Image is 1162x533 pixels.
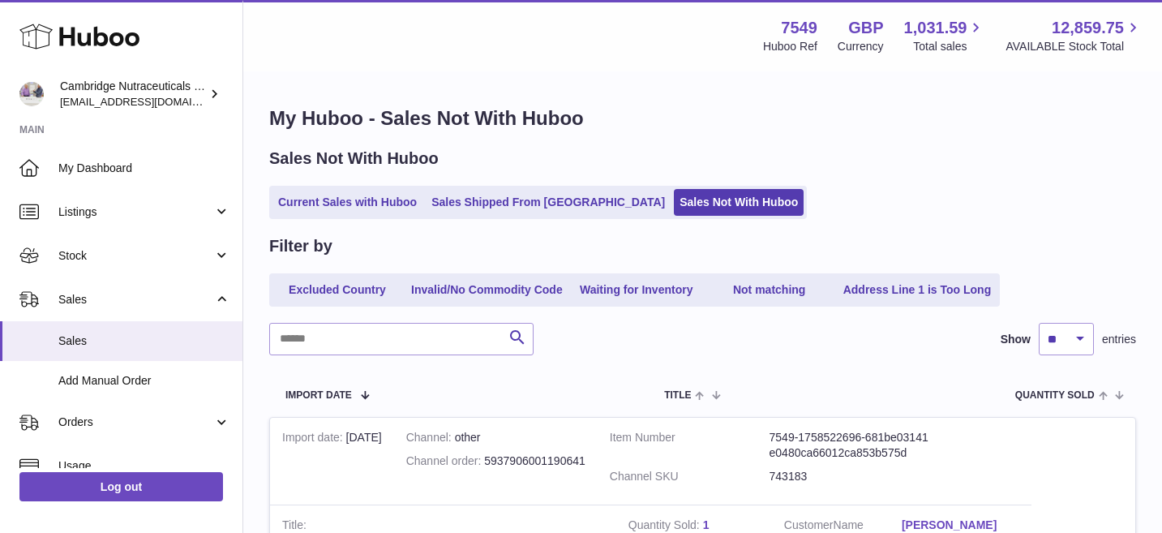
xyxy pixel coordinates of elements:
a: Address Line 1 is Too Long [838,277,997,303]
span: AVAILABLE Stock Total [1005,39,1143,54]
dt: Channel SKU [610,469,770,484]
span: Title [664,390,691,401]
div: Huboo Ref [763,39,817,54]
span: Stock [58,248,213,264]
strong: Channel [406,431,455,448]
a: 12,859.75 AVAILABLE Stock Total [1005,17,1143,54]
div: Cambridge Nutraceuticals Ltd [60,79,206,110]
dd: 743183 [770,469,929,484]
dt: Item Number [610,430,770,461]
span: Sales [58,292,213,307]
span: 1,031.59 [904,17,967,39]
span: My Dashboard [58,161,230,176]
span: Import date [285,390,352,401]
span: Usage [58,458,230,474]
a: Current Sales with Huboo [272,189,422,216]
h2: Sales Not With Huboo [269,148,439,170]
span: Orders [58,415,213,430]
strong: Import date [282,431,346,448]
img: qvc@camnutra.com [19,82,44,106]
span: Quantity Sold [1015,390,1095,401]
a: Invalid/No Commodity Code [405,277,568,303]
a: Sales Shipped From [GEOGRAPHIC_DATA] [426,189,671,216]
span: Listings [58,204,213,220]
h2: Filter by [269,235,332,257]
a: Waiting for Inventory [572,277,701,303]
span: [EMAIL_ADDRESS][DOMAIN_NAME] [60,95,238,108]
span: Add Manual Order [58,373,230,389]
span: 12,859.75 [1052,17,1124,39]
dd: 7549-1758522696-681be03141e0480ca66012ca853b575d [770,430,929,461]
a: 1,031.59 Total sales [904,17,986,54]
div: Currency [838,39,884,54]
div: other [406,430,585,445]
span: Total sales [913,39,985,54]
a: [PERSON_NAME] [902,518,1019,533]
span: Sales [58,333,230,349]
span: Customer [784,518,834,531]
label: Show [1001,332,1031,347]
a: Sales Not With Huboo [674,189,804,216]
td: [DATE] [270,418,394,505]
a: Excluded Country [272,277,402,303]
a: 1 [703,518,710,531]
strong: 7549 [781,17,817,39]
a: Not matching [705,277,834,303]
div: 5937906001190641 [406,453,585,469]
a: Log out [19,472,223,501]
h1: My Huboo - Sales Not With Huboo [269,105,1136,131]
span: entries [1102,332,1136,347]
strong: GBP [848,17,883,39]
strong: Channel order [406,454,485,471]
